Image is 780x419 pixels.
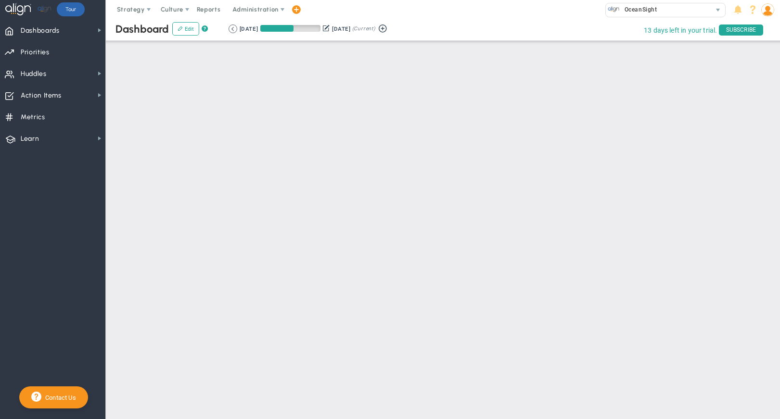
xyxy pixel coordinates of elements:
span: Administration [232,6,278,13]
span: SUBSCRIBE [719,25,763,36]
span: (Current) [352,25,375,33]
span: Action Items [21,86,62,106]
span: OceanSight [620,3,657,16]
span: Contact Us [41,394,76,401]
img: 29401.Person.photo [761,3,774,16]
button: Go to previous period [229,25,237,33]
span: Culture [161,6,183,13]
span: select [711,3,725,17]
span: Priorities [21,42,50,62]
span: Dashboards [21,21,60,41]
span: Strategy [117,6,145,13]
span: Huddles [21,64,47,84]
div: Period Progress: 55% Day 49 of 89 with 40 remaining. [260,25,320,32]
img: 32760.Company.photo [608,3,620,15]
span: Learn [21,129,39,149]
div: [DATE] [332,25,350,33]
span: Metrics [21,107,45,127]
div: [DATE] [240,25,258,33]
span: 13 days left in your trial. [644,25,717,37]
span: Dashboard [115,23,169,36]
button: Edit [172,22,199,36]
